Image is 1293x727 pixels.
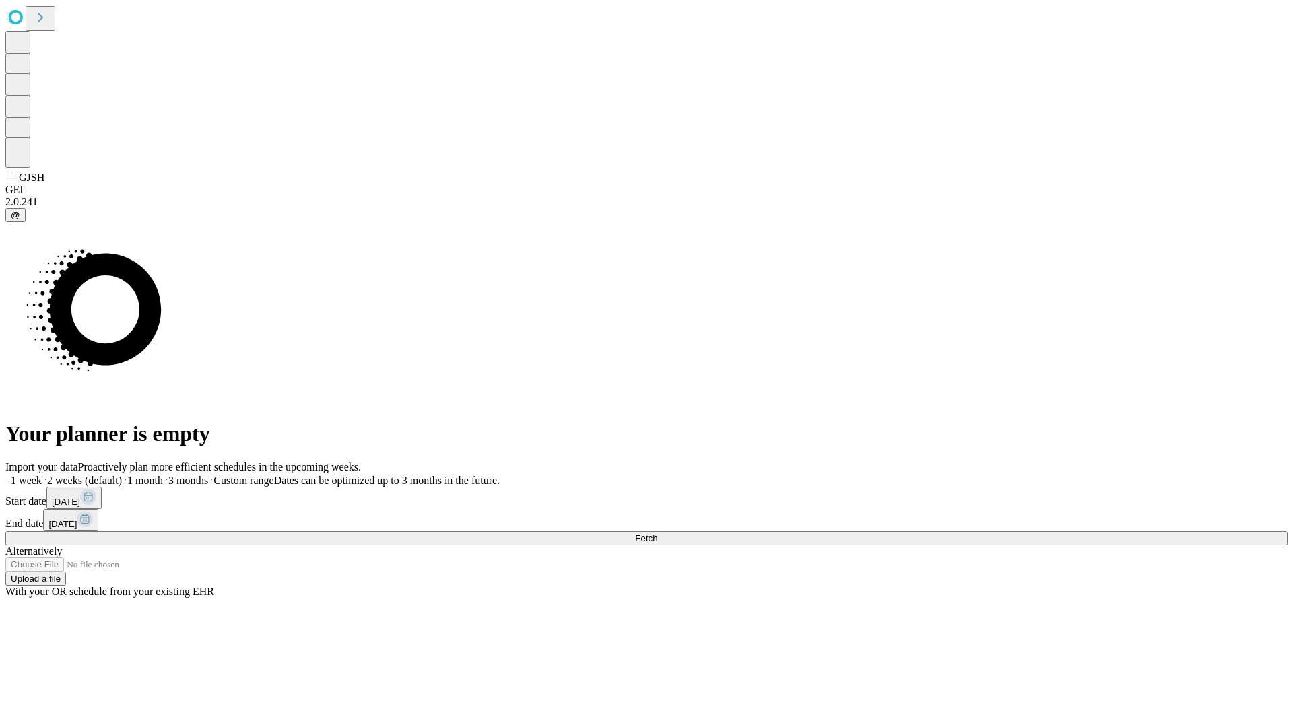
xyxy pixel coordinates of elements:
div: Start date [5,487,1288,509]
button: [DATE] [43,509,98,531]
div: End date [5,509,1288,531]
button: @ [5,208,26,222]
h1: Your planner is empty [5,421,1288,446]
button: Fetch [5,531,1288,545]
span: @ [11,210,20,220]
div: GEI [5,184,1288,196]
span: [DATE] [52,497,80,507]
span: Alternatively [5,545,62,557]
span: 2 weeks (default) [47,475,122,486]
span: Proactively plan more efficient schedules in the upcoming weeks. [78,461,361,473]
span: [DATE] [48,519,77,529]
span: GJSH [19,172,44,183]
button: Upload a file [5,572,66,586]
span: Custom range [213,475,273,486]
span: 3 months [168,475,208,486]
div: 2.0.241 [5,196,1288,208]
span: Dates can be optimized up to 3 months in the future. [274,475,500,486]
span: 1 month [127,475,163,486]
span: Import your data [5,461,78,473]
span: Fetch [635,533,657,543]
button: [DATE] [46,487,102,509]
span: 1 week [11,475,42,486]
span: With your OR schedule from your existing EHR [5,586,214,597]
